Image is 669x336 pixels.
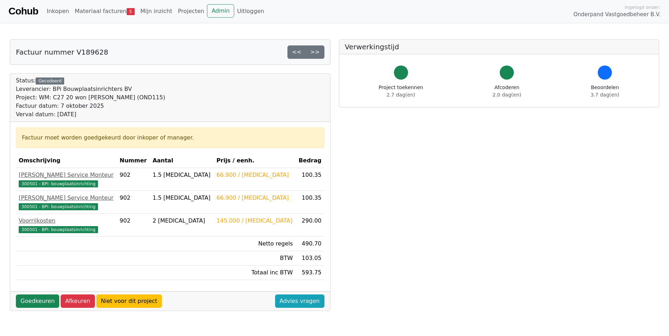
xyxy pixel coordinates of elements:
[19,171,114,179] div: [PERSON_NAME] Service Monteur
[150,154,214,168] th: Aantal
[153,217,211,225] div: 2 [MEDICAL_DATA]
[19,217,114,234] a: Voorrijkosten300501 - BPi: bouwplaatsinrichting
[217,194,293,202] div: 66.900 / [MEDICAL_DATA]
[573,11,661,19] span: Onderpand Vastgoedbeheer B.V.
[19,171,114,188] a: [PERSON_NAME] Service Monteur300501 - BPi: bouwplaatsinrichting
[207,4,234,18] a: Admin
[16,85,165,93] div: Leverancier: BPi Bouwplaatsinrichters BV
[296,214,324,237] td: 290.00
[296,154,324,168] th: Bedrag
[117,154,150,168] th: Nummer
[19,194,114,211] a: [PERSON_NAME] Service Monteur300501 - BPi: bouwplaatsinrichting
[493,84,521,99] div: Afcoderen
[127,8,135,15] span: 5
[16,294,59,308] a: Goedkeuren
[44,4,72,18] a: Inkopen
[275,294,324,308] a: Advies vragen
[345,43,653,51] h5: Verwerkingstijd
[306,45,324,59] a: >>
[36,77,64,85] div: Gecodeerd
[153,171,211,179] div: 1.5 [MEDICAL_DATA]
[217,217,293,225] div: 145.000 / [MEDICAL_DATA]
[16,102,165,110] div: Factuur datum: 7 oktober 2025
[16,93,165,102] div: Project: WM: C27 20 won [PERSON_NAME] (OND115)
[493,92,521,98] span: 2.0 dag(en)
[591,92,619,98] span: 3.7 dag(en)
[19,217,114,225] div: Voorrijkosten
[19,203,98,210] span: 300501 - BPi: bouwplaatsinrichting
[117,214,150,237] td: 902
[138,4,175,18] a: Mijn inzicht
[16,110,165,119] div: Verval datum: [DATE]
[296,266,324,280] td: 593.75
[117,168,150,191] td: 902
[16,76,165,119] div: Status:
[19,226,98,233] span: 300501 - BPi: bouwplaatsinrichting
[214,266,296,280] td: Totaal inc BTW
[296,251,324,266] td: 103.05
[214,154,296,168] th: Prijs / eenh.
[175,4,207,18] a: Projecten
[214,251,296,266] td: BTW
[296,237,324,251] td: 490.70
[19,194,114,202] div: [PERSON_NAME] Service Monteur
[8,3,38,20] a: Cohub
[16,154,117,168] th: Omschrijving
[96,294,162,308] a: Niet voor dit project
[19,180,98,187] span: 300501 - BPi: bouwplaatsinrichting
[22,133,318,142] div: Factuur moet worden goedgekeurd door inkoper of manager.
[287,45,306,59] a: <<
[214,237,296,251] td: Netto regels
[379,84,423,99] div: Project toekennen
[153,194,211,202] div: 1.5 [MEDICAL_DATA]
[625,4,661,11] span: Ingelogd onder:
[234,4,267,18] a: Uitloggen
[591,84,619,99] div: Beoordelen
[61,294,95,308] a: Afkeuren
[16,48,108,56] h5: Factuur nummer V189628
[387,92,415,98] span: 2.7 dag(en)
[117,191,150,214] td: 902
[296,168,324,191] td: 100.35
[296,191,324,214] td: 100.35
[72,4,138,18] a: Materiaal facturen5
[217,171,293,179] div: 66.900 / [MEDICAL_DATA]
